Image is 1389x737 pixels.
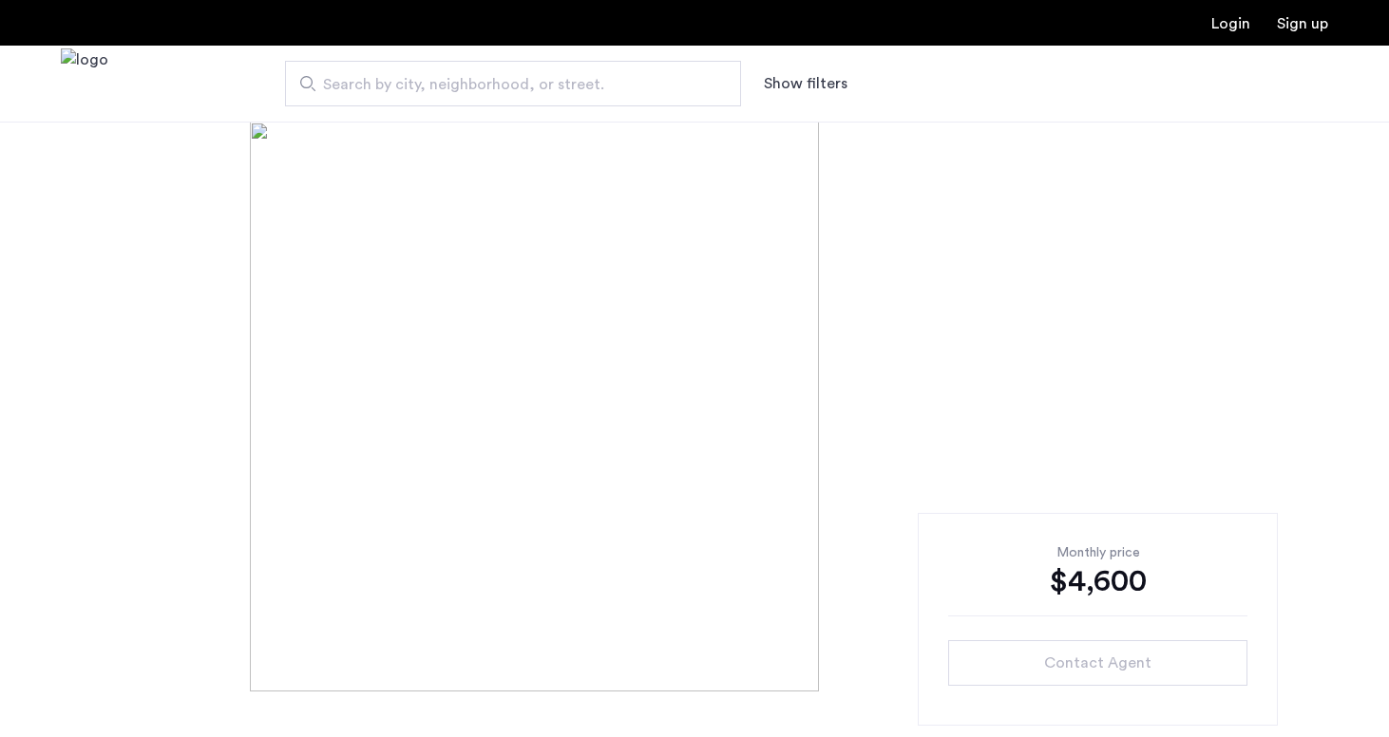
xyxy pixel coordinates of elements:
a: Registration [1277,16,1328,31]
button: Show or hide filters [764,72,847,95]
a: Cazamio Logo [61,48,108,120]
button: button [948,640,1247,686]
img: [object%20Object] [250,122,1139,691]
span: Search by city, neighborhood, or street. [323,73,688,96]
input: Apartment Search [285,61,741,106]
a: Login [1211,16,1250,31]
img: logo [61,48,108,120]
div: Monthly price [948,543,1247,562]
div: $4,600 [948,562,1247,600]
span: Contact Agent [1044,652,1151,674]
